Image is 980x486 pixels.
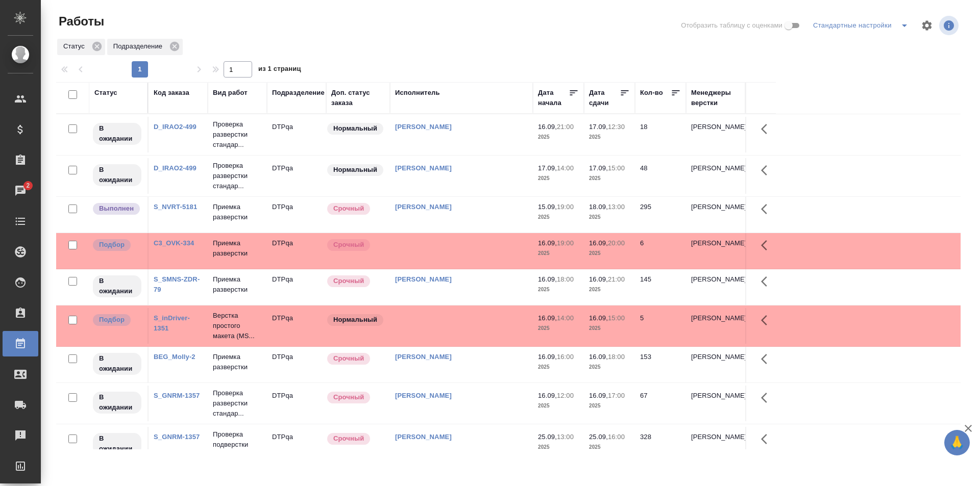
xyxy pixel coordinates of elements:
[395,392,452,399] a: [PERSON_NAME]
[557,239,574,247] p: 19:00
[267,233,326,269] td: DTPqa
[538,212,579,222] p: 2025
[333,203,364,214] p: Срочный
[589,239,608,247] p: 16.09,
[691,88,740,108] div: Менеджеры верстки
[333,123,377,134] p: Нормальный
[99,240,125,250] p: Подбор
[395,164,452,172] a: [PERSON_NAME]
[608,203,625,211] p: 13:00
[939,16,961,35] span: Посмотреть информацию
[154,275,200,293] a: S_SMNS-ZDR-79
[92,202,142,216] div: Исполнитель завершил работу
[635,308,686,344] td: 5
[538,442,579,452] p: 2025
[589,323,630,334] p: 2025
[608,164,625,172] p: 15:00
[99,276,135,296] p: В ожидании
[94,88,117,98] div: Статус
[333,433,364,444] p: Срочный
[635,158,686,194] td: 48
[691,122,740,132] p: [PERSON_NAME]
[154,239,194,247] a: C3_OVK-334
[691,274,740,285] p: [PERSON_NAME]
[557,392,574,399] p: 12:00
[331,88,385,108] div: Доп. статус заказа
[589,123,608,131] p: 17.09,
[154,203,197,211] a: S_NVRT-5181
[395,275,452,283] a: [PERSON_NAME]
[557,314,574,322] p: 14:00
[755,308,779,332] button: Здесь прячутся важные кнопки
[154,353,195,361] a: BEG_Molly-2
[538,248,579,259] p: 2025
[538,433,557,441] p: 25.09,
[92,238,142,252] div: Можно подбирать исполнителей
[63,41,88,52] p: Статус
[56,13,104,30] span: Работы
[589,275,608,283] p: 16.09,
[589,248,630,259] p: 2025
[395,203,452,211] a: [PERSON_NAME]
[272,88,325,98] div: Подразделение
[333,276,364,286] p: Срочный
[538,353,557,361] p: 16.09,
[640,88,663,98] div: Кол-во
[608,314,625,322] p: 15:00
[608,433,625,441] p: 16:00
[538,173,579,184] p: 2025
[944,430,970,455] button: 🙏
[538,362,579,372] p: 2025
[267,386,326,421] td: DTPqa
[395,88,440,98] div: Исполнитель
[213,238,262,259] p: Приемка разверстки
[755,117,779,141] button: Здесь прячутся важные кнопки
[589,164,608,172] p: 17.09,
[107,39,183,55] div: Подразделение
[538,203,557,211] p: 15.09,
[154,392,200,399] a: S_GNRM-1357
[333,315,377,325] p: Нормальный
[691,432,740,442] p: [PERSON_NAME]
[3,178,38,203] a: 2
[267,197,326,233] td: DTPqa
[99,315,125,325] p: Подбор
[99,123,135,144] p: В ожидании
[589,132,630,142] p: 2025
[557,433,574,441] p: 13:00
[20,181,36,191] span: 2
[267,308,326,344] td: DTPqa
[755,197,779,221] button: Здесь прячутся важные кнопки
[608,353,625,361] p: 18:00
[589,314,608,322] p: 16.09,
[57,39,105,55] div: Статус
[589,173,630,184] p: 2025
[635,427,686,463] td: 328
[589,401,630,411] p: 2025
[589,285,630,295] p: 2025
[99,203,134,214] p: Выполнен
[691,202,740,212] p: [PERSON_NAME]
[608,275,625,283] p: 21:00
[691,352,740,362] p: [PERSON_NAME]
[154,433,200,441] a: S_GNRM-1357
[557,164,574,172] p: 14:00
[267,158,326,194] td: DTPqa
[608,123,625,131] p: 12:30
[99,392,135,413] p: В ожидании
[538,88,569,108] div: Дата начала
[589,433,608,441] p: 25.09,
[538,239,557,247] p: 16.09,
[755,386,779,410] button: Здесь прячутся важные кнопки
[154,88,189,98] div: Код заказа
[691,238,740,248] p: [PERSON_NAME]
[557,123,574,131] p: 21:00
[154,123,197,131] a: D_IRAO2-499
[755,269,779,294] button: Здесь прячутся важные кнопки
[92,352,142,376] div: Исполнитель назначен, приступать к работе пока рано
[213,429,262,460] p: Проверка подверстки стандар...
[589,362,630,372] p: 2025
[154,314,190,332] a: S_inDriver-1351
[948,432,966,453] span: 🙏
[267,269,326,305] td: DTPqa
